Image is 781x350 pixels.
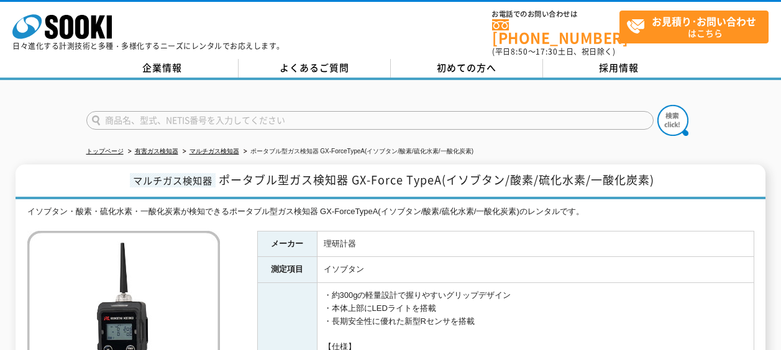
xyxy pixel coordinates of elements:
td: 理研計器 [317,231,754,257]
span: ポータブル型ガス検知器 GX-Force TypeA(イソブタン/酸素/硫化水素/一酸化炭素) [219,171,654,188]
p: 日々進化する計測技術と多種・多様化するニーズにレンタルでお応えします。 [12,42,285,50]
a: 初めての方へ [391,59,543,78]
li: ポータブル型ガス検知器 GX-ForceTypeA(イソブタン/酸素/硫化水素/一酸化炭素) [241,145,473,158]
span: マルチガス検知器 [130,173,216,187]
span: (平日 ～ 土日、祝日除く) [492,46,615,57]
strong: お見積り･お問い合わせ [652,14,756,29]
span: お電話でのお問い合わせは [492,11,619,18]
th: メーカー [257,231,317,257]
a: [PHONE_NUMBER] [492,19,619,45]
a: 採用情報 [543,59,695,78]
span: 初めての方へ [437,61,496,74]
a: トップページ [86,148,124,155]
a: 有害ガス検知器 [135,148,178,155]
td: イソブタン [317,257,754,283]
a: 企業情報 [86,59,239,78]
span: 17:30 [536,46,558,57]
div: イソブタン・酸素・硫化水素・一酸化炭素が検知できるポータブル型ガス検知器 GX-ForceTypeA(イソブタン/酸素/硫化水素/一酸化炭素)のレンタルです。 [27,205,754,218]
span: はこちら [626,11,768,42]
span: 8:50 [511,46,528,57]
img: btn_search.png [657,105,688,136]
a: お見積り･お問い合わせはこちら [619,11,769,43]
a: マルチガス検知器 [190,148,239,155]
th: 測定項目 [257,257,317,283]
input: 商品名、型式、NETIS番号を入力してください [86,111,654,130]
a: よくあるご質問 [239,59,391,78]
